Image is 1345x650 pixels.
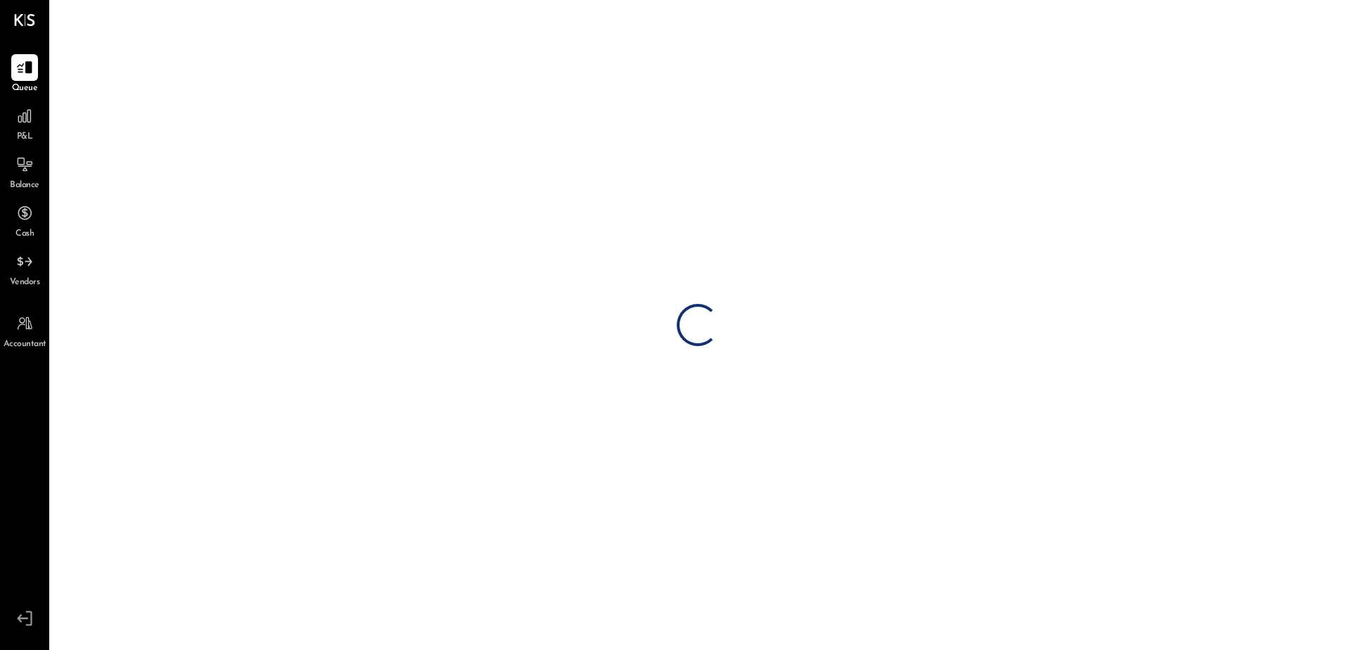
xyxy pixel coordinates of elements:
a: Accountant [1,310,49,351]
span: Vendors [10,276,40,289]
span: Balance [10,179,39,192]
span: Queue [12,82,38,95]
a: Queue [1,54,49,95]
a: Balance [1,151,49,192]
span: Accountant [4,338,46,351]
span: P&L [17,131,33,144]
a: P&L [1,103,49,144]
span: Cash [15,228,34,241]
a: Cash [1,200,49,241]
a: Vendors [1,248,49,289]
